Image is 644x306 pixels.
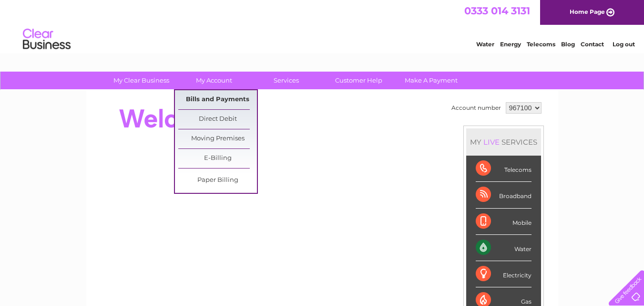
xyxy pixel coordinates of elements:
div: Electricity [476,261,532,287]
a: Telecoms [527,41,555,48]
a: Moving Premises [178,129,257,148]
div: Broadband [476,182,532,208]
div: Clear Business is a trading name of Verastar Limited (registered in [GEOGRAPHIC_DATA] No. 3667643... [97,5,548,46]
a: Customer Help [319,72,398,89]
a: Bills and Payments [178,90,257,109]
td: Account number [449,100,503,116]
a: E-Billing [178,149,257,168]
a: Log out [613,41,635,48]
img: logo.png [22,25,71,54]
a: Paper Billing [178,171,257,190]
a: Water [476,41,494,48]
a: Energy [500,41,521,48]
a: Services [247,72,326,89]
div: Water [476,235,532,261]
a: My Clear Business [102,72,181,89]
div: Telecoms [476,156,532,182]
a: Direct Debit [178,110,257,129]
a: My Account [174,72,253,89]
a: 0333 014 3131 [464,5,530,17]
div: MY SERVICES [466,128,541,156]
div: Mobile [476,209,532,235]
div: LIVE [481,137,501,147]
a: Make A Payment [392,72,470,89]
a: Contact [581,41,604,48]
a: Blog [561,41,575,48]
